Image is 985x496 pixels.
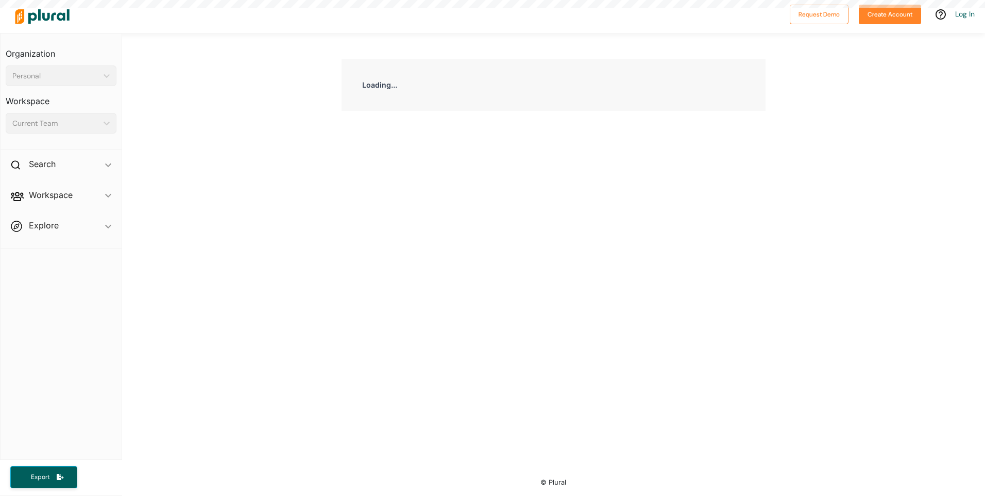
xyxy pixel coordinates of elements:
[342,59,766,111] div: Loading...
[859,8,921,19] a: Create Account
[790,5,848,24] button: Request Demo
[29,158,56,170] h2: Search
[540,478,566,486] small: © Plural
[955,9,975,19] a: Log In
[6,39,116,61] h3: Organization
[12,118,99,129] div: Current Team
[6,86,116,109] h3: Workspace
[12,71,99,81] div: Personal
[10,466,77,488] button: Export
[859,5,921,24] button: Create Account
[790,8,848,19] a: Request Demo
[24,473,57,482] span: Export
